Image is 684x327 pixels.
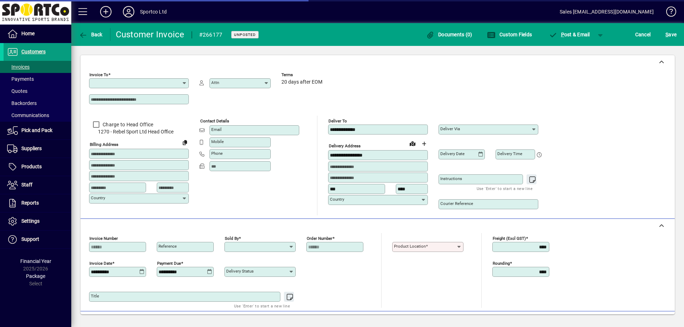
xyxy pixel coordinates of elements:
[4,85,71,97] a: Quotes
[21,236,39,242] span: Support
[21,164,42,169] span: Products
[101,121,153,128] label: Charge to Head Office
[89,236,118,241] mat-label: Invoice number
[440,151,465,156] mat-label: Delivery date
[4,176,71,194] a: Staff
[21,200,39,206] span: Reports
[21,218,40,224] span: Settings
[21,182,32,188] span: Staff
[426,32,472,37] span: Documents (0)
[4,158,71,176] a: Products
[21,49,46,54] span: Customers
[665,29,677,40] span: ave
[330,197,344,202] mat-label: Country
[4,61,71,73] a: Invoices
[560,6,654,17] div: Sales [EMAIL_ADDRESS][DOMAIN_NAME]
[665,32,668,37] span: S
[440,201,473,206] mat-label: Courier Reference
[281,79,322,85] span: 20 days after EOM
[7,88,27,94] span: Quotes
[440,126,460,131] mat-label: Deliver via
[407,138,418,149] a: View on map
[549,32,590,37] span: ost & Email
[4,212,71,230] a: Settings
[661,1,675,25] a: Knowledge Base
[440,176,462,181] mat-label: Instructions
[79,32,103,37] span: Back
[664,28,678,41] button: Save
[7,100,37,106] span: Backorders
[26,273,45,279] span: Package
[89,72,108,77] mat-label: Invoice To
[7,112,49,118] span: Communications
[226,269,254,274] mat-label: Delivery status
[307,236,332,241] mat-label: Order number
[485,28,534,41] button: Custom Fields
[477,184,533,192] mat-hint: Use 'Enter' to start a new line
[89,261,112,266] mat-label: Invoice date
[418,138,430,149] button: Choose address
[21,127,52,133] span: Pick and Pack
[4,140,71,158] a: Suppliers
[633,28,653,41] button: Cancel
[140,6,167,17] div: Sportco Ltd
[20,258,51,264] span: Financial Year
[635,29,651,40] span: Cancel
[561,32,564,37] span: P
[328,118,347,123] mat-label: Deliver To
[424,28,474,41] button: Documents (0)
[7,64,30,70] span: Invoices
[71,28,110,41] app-page-header-button: Back
[225,236,239,241] mat-label: Sold by
[157,261,181,266] mat-label: Payment due
[21,31,35,36] span: Home
[199,29,223,41] div: #266177
[497,151,522,156] mat-label: Delivery time
[4,73,71,85] a: Payments
[94,5,117,18] button: Add
[4,122,71,139] a: Pick and Pack
[117,5,140,18] button: Profile
[77,28,104,41] button: Back
[91,195,105,200] mat-label: Country
[89,128,189,136] span: 1270 - Rebel Sport Ltd Head Office
[116,29,185,40] div: Customer Invoice
[211,139,224,144] mat-label: Mobile
[211,151,223,156] mat-label: Phone
[91,294,99,299] mat-label: Title
[7,76,34,82] span: Payments
[493,236,526,241] mat-label: Freight (excl GST)
[211,80,219,85] mat-label: Attn
[493,261,510,266] mat-label: Rounding
[211,127,222,132] mat-label: Email
[234,302,290,310] mat-hint: Use 'Enter' to start a new line
[545,28,594,41] button: Post & Email
[4,25,71,43] a: Home
[4,109,71,121] a: Communications
[4,231,71,248] a: Support
[487,32,532,37] span: Custom Fields
[179,137,191,148] button: Copy to Delivery address
[21,146,42,151] span: Suppliers
[4,97,71,109] a: Backorders
[4,194,71,212] a: Reports
[281,73,324,77] span: Terms
[234,32,256,37] span: Unposted
[394,244,426,249] mat-label: Product location
[159,244,177,249] mat-label: Reference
